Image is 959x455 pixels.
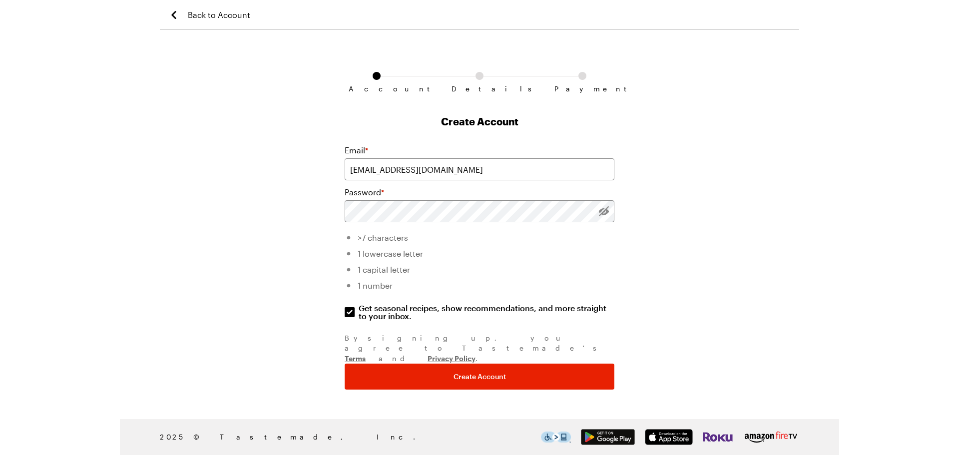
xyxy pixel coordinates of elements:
[345,114,614,128] h1: Create Account
[349,85,405,93] span: Account
[358,265,410,274] span: 1 capital letter
[188,9,250,21] span: Back to Account
[454,372,506,382] span: Create Account
[345,144,368,156] label: Email
[345,72,614,85] ol: Subscription checkout form navigation
[345,333,614,364] div: By signing up , you agree to Tastemade's and .
[541,432,571,443] img: This icon serves as a link to download the Level Access assistive technology app for individuals ...
[645,429,693,445] img: App Store
[703,429,733,445] img: Roku
[359,304,615,320] span: Get seasonal recipes, show recommendations, and more straight to your inbox.
[160,432,541,443] span: 2025 © Tastemade, Inc.
[581,429,635,445] img: Google Play
[345,353,366,363] a: Terms
[358,249,423,258] span: 1 lowercase letter
[452,85,507,93] span: Details
[345,307,355,317] input: Get seasonal recipes, show recommendations, and more straight to your inbox.
[358,281,393,290] span: 1 number
[345,186,384,198] label: Password
[743,429,799,445] img: Amazon Fire TV
[345,364,614,390] button: Create Account
[358,233,408,242] span: >7 characters
[428,353,476,363] a: Privacy Policy
[554,85,610,93] span: Payment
